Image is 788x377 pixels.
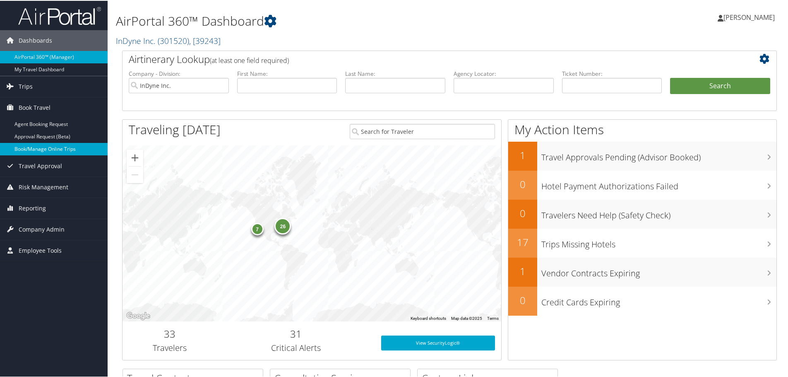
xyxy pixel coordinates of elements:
[116,12,561,29] h1: AirPortal 360™ Dashboard
[541,205,776,220] h3: Travelers Need Help (Safety Check)
[508,257,776,286] a: 1Vendor Contracts Expiring
[562,69,662,77] label: Ticket Number:
[541,263,776,278] h3: Vendor Contracts Expiring
[19,29,52,50] span: Dashboards
[508,292,537,307] h2: 0
[350,123,495,138] input: Search for Traveler
[670,77,770,94] button: Search
[723,12,775,21] span: [PERSON_NAME]
[127,149,143,165] button: Zoom in
[508,170,776,199] a: 0Hotel Payment Authorizations Failed
[223,326,369,340] h2: 31
[508,205,537,220] h2: 0
[127,166,143,182] button: Zoom out
[487,315,499,320] a: Terms (opens in new tab)
[508,286,776,315] a: 0Credit Cards Expiring
[508,228,776,257] a: 17Trips Missing Hotels
[19,176,68,197] span: Risk Management
[129,69,229,77] label: Company - Division:
[541,176,776,191] h3: Hotel Payment Authorizations Failed
[125,310,152,321] a: Open this area in Google Maps (opens a new window)
[508,141,776,170] a: 1Travel Approvals Pending (Advisor Booked)
[454,69,554,77] label: Agency Locator:
[18,5,101,25] img: airportal-logo.png
[116,34,221,46] a: InDyne Inc.
[508,147,537,162] h2: 1
[19,239,62,260] span: Employee Tools
[19,155,62,176] span: Travel Approval
[718,4,783,29] a: [PERSON_NAME]
[189,34,221,46] span: , [ 39243 ]
[125,310,152,321] img: Google
[275,217,291,234] div: 26
[508,176,537,191] h2: 0
[508,199,776,228] a: 0Travelers Need Help (Safety Check)
[508,120,776,138] h1: My Action Items
[19,97,50,117] span: Book Travel
[19,75,33,96] span: Trips
[237,69,337,77] label: First Name:
[541,292,776,307] h3: Credit Cards Expiring
[129,341,211,353] h3: Travelers
[19,218,65,239] span: Company Admin
[541,147,776,162] h3: Travel Approvals Pending (Advisor Booked)
[508,263,537,278] h2: 1
[381,335,495,350] a: View SecurityLogic®
[210,55,289,64] span: (at least one field required)
[411,315,446,321] button: Keyboard shortcuts
[158,34,189,46] span: ( 301520 )
[508,234,537,249] h2: 17
[129,326,211,340] h2: 33
[251,222,264,234] div: 7
[19,197,46,218] span: Reporting
[345,69,445,77] label: Last Name:
[129,120,221,138] h1: Traveling [DATE]
[541,234,776,249] h3: Trips Missing Hotels
[129,51,716,65] h2: Airtinerary Lookup
[223,341,369,353] h3: Critical Alerts
[451,315,482,320] span: Map data ©2025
